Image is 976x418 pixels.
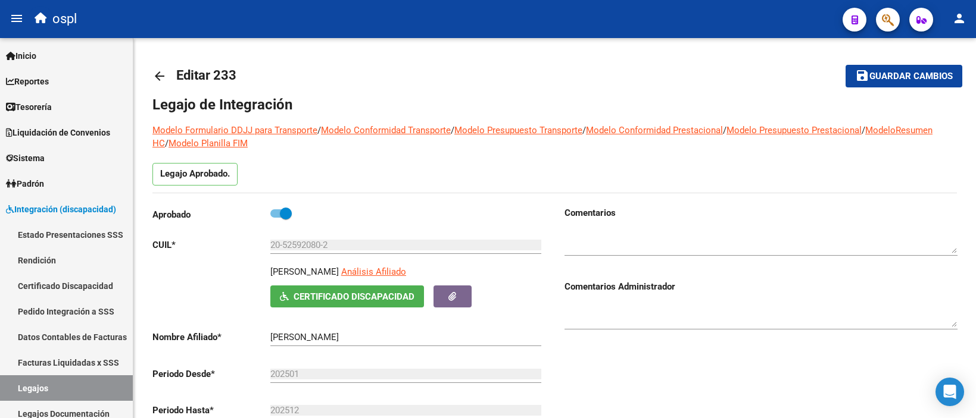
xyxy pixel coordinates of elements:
mat-icon: save [855,68,869,83]
mat-icon: menu [10,11,24,26]
p: Aprobado [152,208,270,221]
button: Certificado Discapacidad [270,285,424,307]
span: Padrón [6,177,44,190]
span: Análisis Afiliado [341,266,406,277]
span: Guardar cambios [869,71,953,82]
span: Reportes [6,75,49,88]
a: Modelo Presupuesto Prestacional [726,125,862,136]
span: Integración (discapacidad) [6,203,116,216]
a: Modelo Conformidad Prestacional [586,125,723,136]
div: Open Intercom Messenger [936,378,964,406]
h1: Legajo de Integración [152,95,957,114]
a: Modelo Planilla FIM [169,138,248,149]
span: Inicio [6,49,36,62]
mat-icon: arrow_back [152,69,167,83]
span: Tesorería [6,100,52,114]
a: Modelo Formulario DDJJ para Transporte [152,125,317,136]
p: [PERSON_NAME] [270,265,339,278]
h3: Comentarios Administrador [565,280,958,293]
span: Editar 233 [176,68,236,83]
span: ospl [52,6,77,32]
p: Legajo Aprobado. [152,163,238,186]
span: Certificado Discapacidad [294,291,414,302]
span: Liquidación de Convenios [6,126,110,139]
p: Periodo Hasta [152,404,270,417]
p: Periodo Desde [152,367,270,381]
a: Modelo Conformidad Transporte [321,125,451,136]
mat-icon: person [952,11,966,26]
span: Sistema [6,152,45,165]
h3: Comentarios [565,206,958,219]
button: Guardar cambios [846,65,962,87]
a: Modelo Presupuesto Transporte [454,125,582,136]
p: CUIL [152,238,270,252]
p: Nombre Afiliado [152,331,270,344]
